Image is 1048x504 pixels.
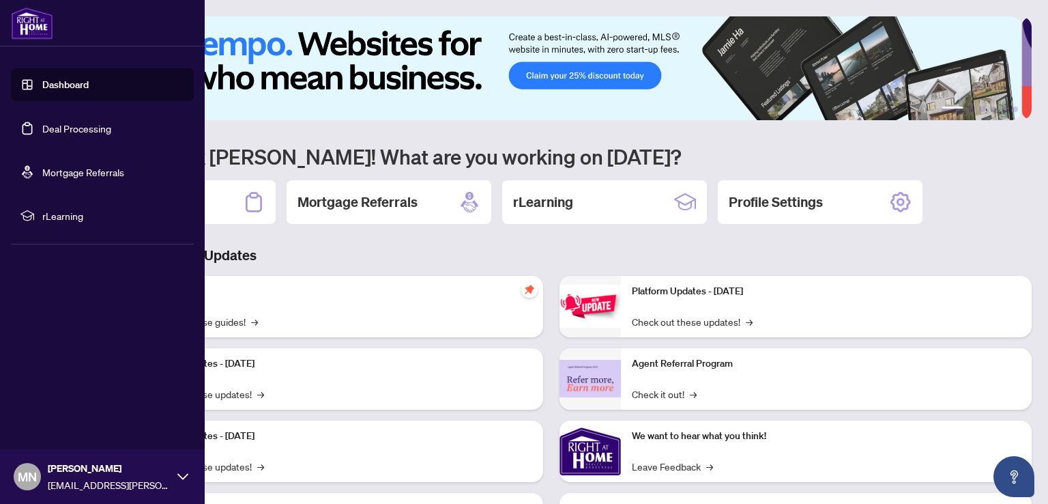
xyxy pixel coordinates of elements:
span: → [690,387,697,402]
img: logo [11,7,53,40]
button: 1 [942,107,963,112]
button: 5 [1002,107,1007,112]
span: [EMAIL_ADDRESS][PERSON_NAME][DOMAIN_NAME] [48,477,171,492]
h2: Profile Settings [729,193,823,212]
span: → [257,459,264,474]
img: Platform Updates - June 23, 2025 [559,285,621,328]
span: pushpin [521,281,538,298]
p: Platform Updates - [DATE] [143,356,532,372]
h2: Mortgage Referrals [297,193,418,212]
h3: Brokerage & Industry Updates [71,246,1032,265]
span: MN [18,467,37,486]
span: [PERSON_NAME] [48,461,171,476]
span: → [257,387,264,402]
button: Open asap [993,456,1034,497]
h2: rLearning [513,193,573,212]
img: Agent Referral Program [559,360,621,397]
a: Leave Feedback→ [632,459,713,474]
span: → [251,314,258,329]
a: Dashboard [42,79,89,91]
p: Platform Updates - [DATE] [143,429,532,444]
p: Self-Help [143,284,532,299]
a: Check it out!→ [632,387,697,402]
p: Platform Updates - [DATE] [632,284,1021,299]
span: → [746,314,753,329]
button: 3 [980,107,985,112]
a: Mortgage Referrals [42,166,124,178]
button: 6 [1013,107,1018,112]
img: Slide 0 [71,16,1021,120]
p: Agent Referral Program [632,356,1021,372]
button: 4 [991,107,996,112]
a: Check out these updates!→ [632,314,753,329]
a: Deal Processing [42,122,111,135]
img: We want to hear what you think! [559,421,621,482]
button: 2 [969,107,974,112]
p: We want to hear what you think! [632,429,1021,444]
h1: Welcome back [PERSON_NAME]! What are you working on [DATE]? [71,143,1032,169]
span: → [706,459,713,474]
span: rLearning [42,208,184,223]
